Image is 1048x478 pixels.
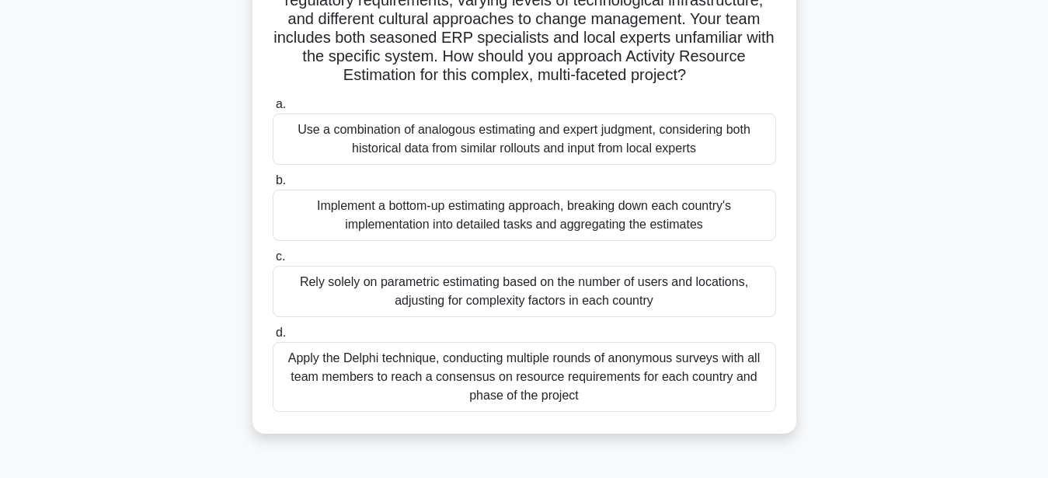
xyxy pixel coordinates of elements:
[273,190,776,241] div: Implement a bottom-up estimating approach, breaking down each country's implementation into detai...
[273,113,776,165] div: Use a combination of analogous estimating and expert judgment, considering both historical data f...
[273,266,776,317] div: Rely solely on parametric estimating based on the number of users and locations, adjusting for co...
[273,342,776,412] div: Apply the Delphi technique, conducting multiple rounds of anonymous surveys with all team members...
[276,249,285,263] span: c.
[276,326,286,339] span: d.
[276,173,286,187] span: b.
[276,97,286,110] span: a.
